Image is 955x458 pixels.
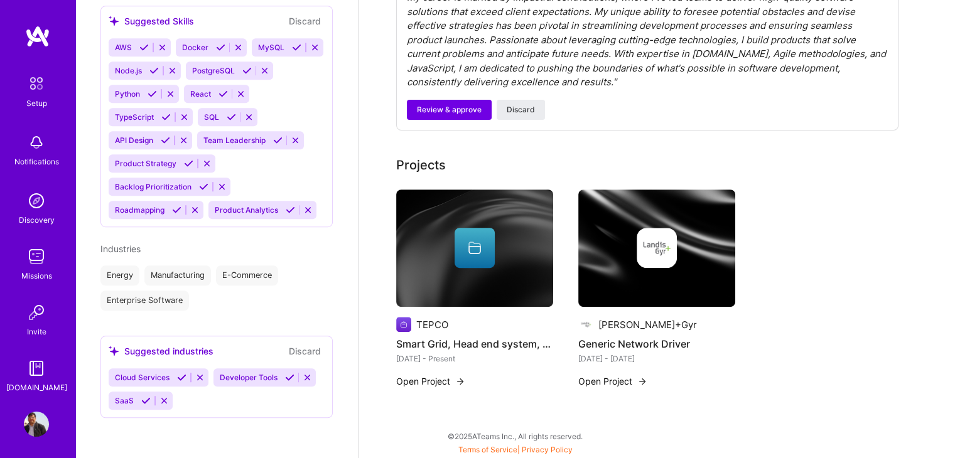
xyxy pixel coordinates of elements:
div: Setup [26,97,47,110]
div: [DATE] - Present [396,352,553,365]
i: Reject [234,43,243,52]
i: Reject [260,66,269,75]
img: arrow-right [455,376,465,386]
span: Product Strategy [115,159,176,168]
i: Reject [179,136,188,145]
h4: Smart Grid, Head end system, Metering Protocol and Network Protocol [396,336,553,352]
button: Open Project [396,375,465,388]
a: Terms of Service [458,445,517,454]
i: Reject [303,205,313,215]
i: Reject [166,89,175,99]
i: Reject [202,159,212,168]
i: Accept [141,396,151,405]
img: setup [23,70,50,97]
span: API Design [115,136,153,145]
span: Review & approve [417,104,482,115]
span: AWS [115,43,132,52]
i: Accept [292,43,301,52]
i: Reject [217,182,227,191]
img: guide book [24,356,49,381]
i: Reject [195,373,205,382]
button: Review & approve [407,100,492,120]
img: logo [25,25,50,48]
span: Cloud Services [115,373,170,382]
span: PostgreSQL [192,66,235,75]
img: discovery [24,188,49,213]
div: Invite [27,325,46,338]
button: Open Project [578,375,647,388]
span: Industries [100,243,141,254]
div: [PERSON_NAME]+Gyr [598,318,697,331]
span: Team Leadership [203,136,266,145]
span: Developer Tools [220,373,278,382]
i: Accept [177,373,186,382]
img: Invite [24,300,49,325]
span: SQL [204,112,219,122]
div: TEPCO [416,318,448,331]
img: bell [24,130,49,155]
i: Accept [184,159,193,168]
i: Accept [285,373,294,382]
i: Accept [148,89,157,99]
div: Suggested Skills [109,14,194,28]
h4: Generic Network Driver [578,336,735,352]
img: arrow-right [637,376,647,386]
img: teamwork [24,244,49,269]
div: E-Commerce [216,265,278,285]
img: Company logo [637,228,677,268]
i: Accept [242,66,252,75]
div: Missions [21,269,52,282]
div: © 2025 ATeams Inc., All rights reserved. [75,420,955,452]
i: Accept [219,89,228,99]
i: Reject [190,205,200,215]
span: Backlog Prioritization [115,182,192,191]
div: Enterprise Software [100,290,189,311]
i: Reject [236,89,245,99]
i: Accept [273,136,283,145]
span: | [458,445,573,454]
img: cover [578,189,735,307]
i: Reject [159,396,169,405]
i: Reject [291,136,300,145]
span: Discard [507,104,535,115]
div: Notifications [14,155,59,168]
i: Accept [199,182,208,191]
div: Discovery [19,213,55,226]
i: Reject [180,112,189,122]
div: Energy [100,265,139,285]
span: SaaS [115,396,134,405]
span: Docker [182,43,208,52]
button: Discard [285,14,325,28]
i: Reject [244,112,254,122]
i: Accept [227,112,236,122]
i: Reject [303,373,312,382]
a: User Avatar [21,412,52,437]
i: Accept [286,205,295,215]
span: React [190,89,211,99]
span: MySQL [258,43,284,52]
i: Accept [149,66,159,75]
i: Accept [161,136,170,145]
i: Accept [139,43,149,52]
div: Manufacturing [144,265,211,285]
span: Python [115,89,140,99]
i: icon SuggestedTeams [109,16,119,26]
i: Reject [310,43,320,52]
button: Discard [497,100,545,120]
span: Node.js [115,66,142,75]
i: Accept [161,112,171,122]
div: [DATE] - [DATE] [578,352,735,365]
span: Roadmapping [115,205,165,215]
i: Accept [216,43,225,52]
span: TypeScript [115,112,154,122]
img: Company logo [578,317,593,332]
i: Reject [168,66,177,75]
img: cover [396,189,553,307]
img: User Avatar [24,412,49,437]
i: icon SuggestedTeams [109,346,119,356]
a: Privacy Policy [522,445,573,454]
div: [DOMAIN_NAME] [6,381,67,394]
button: Discard [285,344,325,358]
img: Company logo [396,317,411,332]
div: Projects [396,156,446,174]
